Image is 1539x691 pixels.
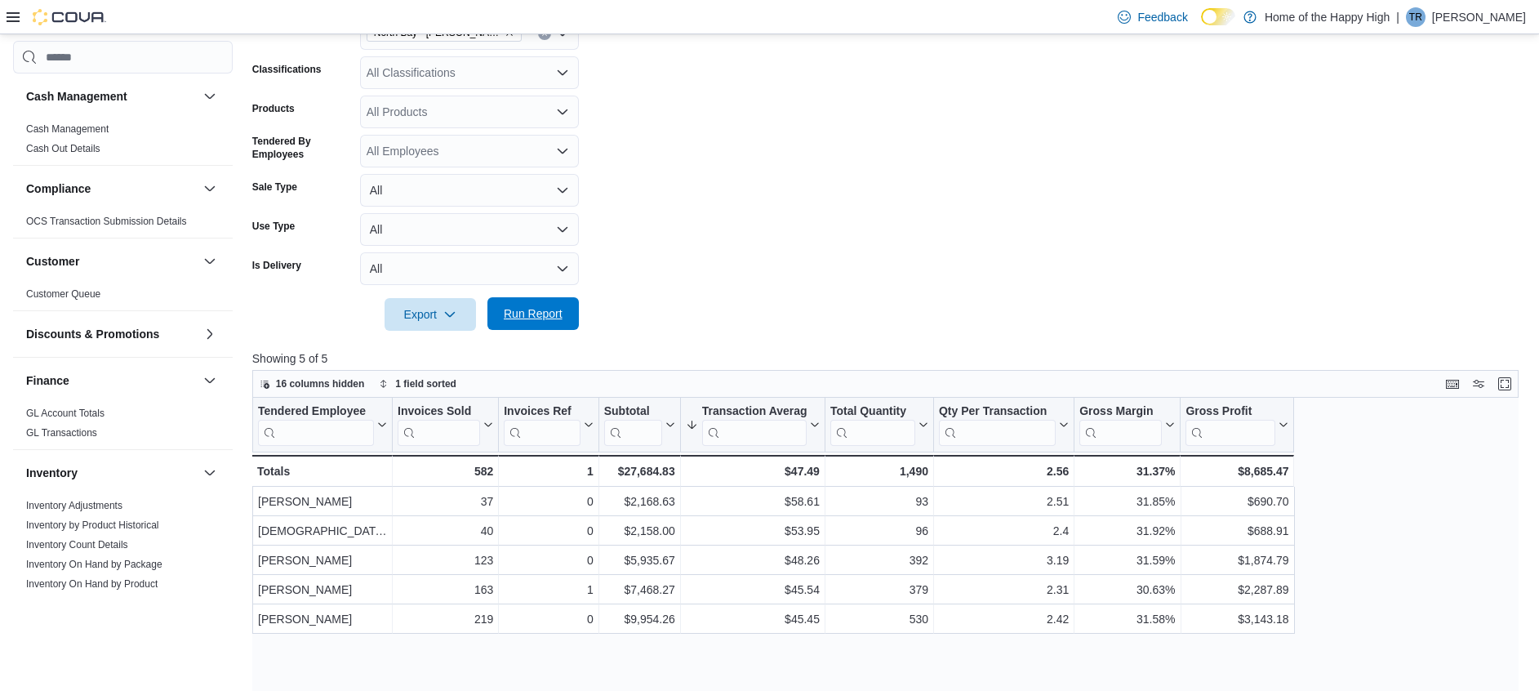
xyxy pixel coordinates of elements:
[252,181,297,194] label: Sale Type
[26,216,187,227] a: OCS Transaction Submission Details
[200,463,220,483] button: Inventory
[360,252,579,285] button: All
[504,580,593,600] div: 1
[26,500,122,511] a: Inventory Adjustments
[398,404,493,446] button: Invoices Sold
[830,551,928,570] div: 392
[26,519,159,532] span: Inventory by Product Historical
[603,404,674,446] button: Subtotal
[258,404,374,446] div: Tendered Employee
[939,404,1056,446] div: Qty Per Transaction
[26,465,197,481] button: Inventory
[398,492,493,511] div: 37
[504,551,593,570] div: 0
[200,324,220,344] button: Discounts & Promotions
[830,580,928,600] div: 379
[398,404,480,446] div: Invoices Sold
[1111,1,1194,33] a: Feedback
[1201,25,1202,26] span: Dark Mode
[1185,580,1288,600] div: $2,287.89
[504,521,593,541] div: 0
[1185,404,1275,446] div: Gross Profit
[26,288,100,301] span: Customer Queue
[1495,374,1515,394] button: Enter fullscreen
[1079,404,1162,446] div: Gross Margin
[258,404,374,420] div: Tendered Employee
[1265,7,1390,27] p: Home of the Happy High
[257,461,387,481] div: Totals
[830,461,928,481] div: 1,490
[26,465,78,481] h3: Inventory
[1079,609,1175,629] div: 31.58%
[939,609,1069,629] div: 2.42
[1396,7,1399,27] p: |
[252,259,301,272] label: Is Delivery
[1079,492,1175,511] div: 31.85%
[1079,461,1175,481] div: 31.37%
[1185,404,1275,420] div: Gross Profit
[504,404,580,420] div: Invoices Ref
[26,578,158,590] a: Inventory On Hand by Product
[487,297,579,330] button: Run Report
[556,105,569,118] button: Open list of options
[603,461,674,481] div: $27,684.83
[1469,374,1488,394] button: Display options
[26,538,128,551] span: Inventory Count Details
[686,551,820,570] div: $48.26
[252,102,295,115] label: Products
[1079,580,1175,600] div: 30.63%
[200,87,220,106] button: Cash Management
[276,377,365,390] span: 16 columns hidden
[686,609,820,629] div: $45.45
[26,326,197,342] button: Discounts & Promotions
[556,145,569,158] button: Open list of options
[1185,492,1288,511] div: $690.70
[504,404,580,446] div: Invoices Ref
[26,519,159,531] a: Inventory by Product Historical
[13,119,233,165] div: Cash Management
[1185,521,1288,541] div: $688.91
[604,609,675,629] div: $9,954.26
[26,427,97,439] a: GL Transactions
[26,408,105,419] a: GL Account Totals
[398,580,493,600] div: 163
[398,609,493,629] div: 219
[603,404,661,446] div: Subtotal
[685,404,819,446] button: Transaction Average
[604,580,675,600] div: $7,468.27
[1185,609,1288,629] div: $3,143.18
[1443,374,1462,394] button: Keyboard shortcuts
[1185,551,1288,570] div: $1,874.79
[258,492,387,511] div: [PERSON_NAME]
[200,252,220,271] button: Customer
[253,374,371,394] button: 16 columns hidden
[603,404,661,420] div: Subtotal
[360,213,579,246] button: All
[26,143,100,154] a: Cash Out Details
[360,174,579,207] button: All
[258,521,387,541] div: [DEMOGRAPHIC_DATA][PERSON_NAME]
[26,253,197,270] button: Customer
[398,461,493,481] div: 582
[504,492,593,511] div: 0
[1079,404,1162,420] div: Gross Margin
[701,404,806,420] div: Transaction Average
[830,609,928,629] div: 530
[504,461,593,481] div: 1
[701,404,806,446] div: Transaction Average
[939,521,1069,541] div: 2.4
[26,577,158,591] span: Inventory On Hand by Product
[1432,7,1526,27] p: [PERSON_NAME]
[1409,7,1422,27] span: TR
[26,88,197,105] button: Cash Management
[26,123,109,135] a: Cash Management
[13,403,233,449] div: Finance
[1185,461,1288,481] div: $8,685.47
[686,521,820,541] div: $53.95
[1079,404,1175,446] button: Gross Margin
[398,521,493,541] div: 40
[200,179,220,198] button: Compliance
[604,521,675,541] div: $2,158.00
[1406,7,1426,27] div: Tom Rishaur
[830,521,928,541] div: 96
